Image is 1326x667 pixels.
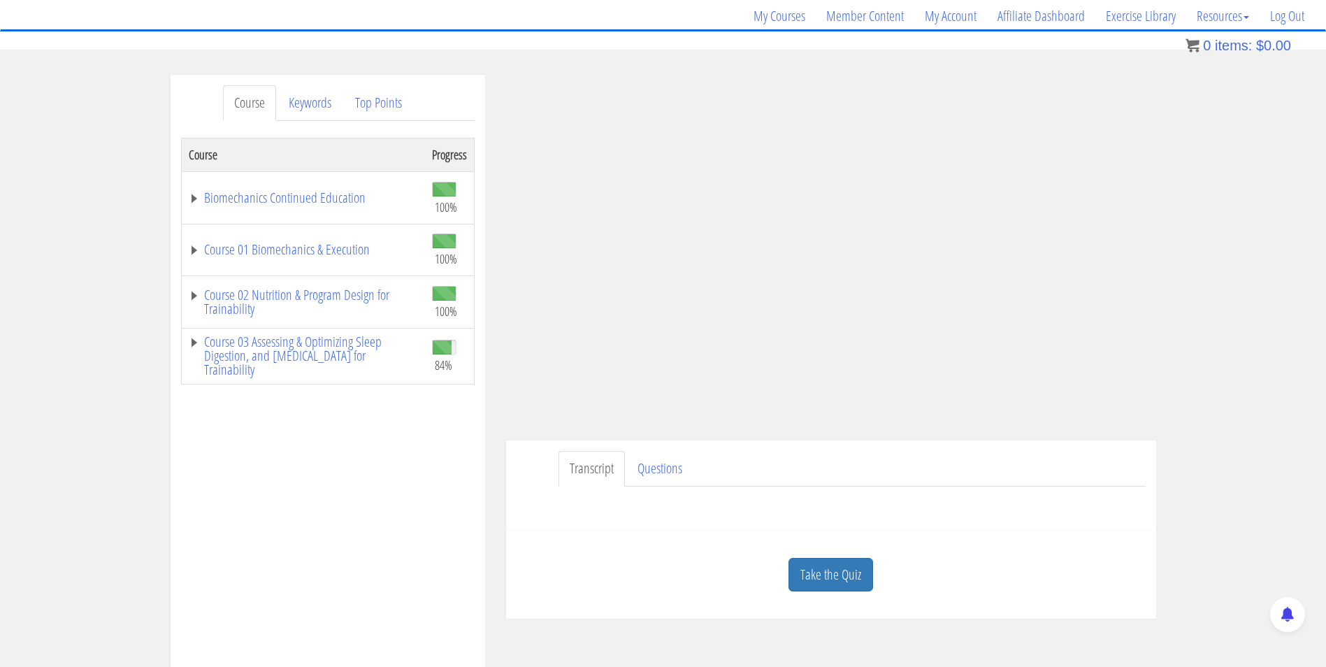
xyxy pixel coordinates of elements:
[223,85,276,121] a: Course
[1203,38,1211,53] span: 0
[1256,38,1264,53] span: $
[1256,38,1291,53] bdi: 0.00
[435,199,457,215] span: 100%
[788,558,873,592] a: Take the Quiz
[1186,38,1199,52] img: icon11.png
[181,138,425,171] th: Course
[435,357,452,373] span: 84%
[425,138,475,171] th: Progress
[558,451,625,487] a: Transcript
[344,85,413,121] a: Top Points
[189,191,418,205] a: Biomechanics Continued Education
[435,251,457,266] span: 100%
[189,243,418,257] a: Course 01 Biomechanics & Execution
[189,288,418,316] a: Course 02 Nutrition & Program Design for Trainability
[1186,38,1291,53] a: 0 items: $0.00
[435,303,457,319] span: 100%
[189,335,418,377] a: Course 03 Assessing & Optimizing Sleep Digestion, and [MEDICAL_DATA] for Trainability
[626,451,693,487] a: Questions
[278,85,343,121] a: Keywords
[1215,38,1252,53] span: items:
